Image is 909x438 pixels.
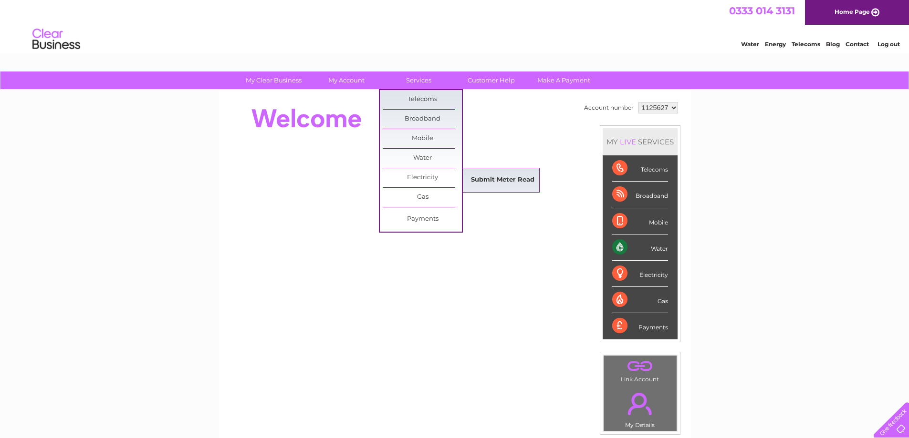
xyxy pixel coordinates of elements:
a: Mobile [383,129,462,148]
div: Gas [612,287,668,313]
a: Telecoms [792,41,820,48]
td: My Details [603,385,677,431]
a: Water [383,149,462,168]
a: Water [741,41,759,48]
div: Payments [612,313,668,339]
div: MY SERVICES [603,128,678,155]
img: logo.png [32,25,81,54]
a: Contact [846,41,869,48]
td: Account number [582,100,636,116]
a: Submit Meter Read [463,171,542,190]
a: Payments [383,210,462,229]
div: Water [612,234,668,261]
a: My Clear Business [234,71,313,89]
div: Clear Business is a trading name of Verastar Limited (registered in [GEOGRAPHIC_DATA] No. 3667643... [230,5,680,46]
a: Log out [878,41,900,48]
div: LIVE [618,137,638,146]
div: Broadband [612,182,668,208]
a: Customer Help [452,71,531,89]
a: Services [379,71,458,89]
a: Blog [826,41,840,48]
td: Link Account [603,355,677,385]
a: My Account [307,71,386,89]
a: Telecoms [383,90,462,109]
a: Broadband [383,110,462,129]
a: Electricity [383,168,462,187]
a: Energy [765,41,786,48]
div: Telecoms [612,155,668,182]
a: . [606,387,674,420]
div: Electricity [612,261,668,287]
a: Gas [383,188,462,207]
a: 0333 014 3131 [729,5,795,17]
a: . [606,358,674,375]
div: Mobile [612,208,668,234]
a: Make A Payment [524,71,603,89]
